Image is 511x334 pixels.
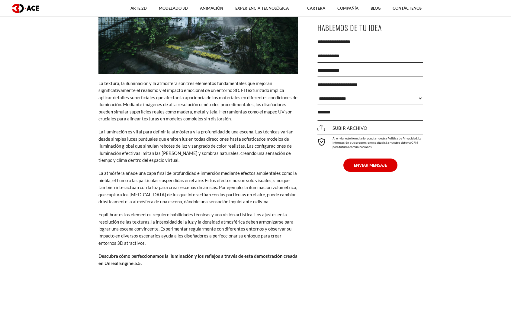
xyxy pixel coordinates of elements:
font: Compañía [337,6,358,11]
font: Al enviar este formulario, acepta nuestra Política de Privacidad. La información que proporcione ... [333,136,421,149]
img: logotipo oscuro [12,4,39,13]
font: Experiencia tecnológica [235,6,289,11]
button: ENVIAR MENSAJE [343,159,397,172]
font: La textura, la iluminación y la atmósfera son tres elementos fundamentales que mejoran significat... [98,80,297,121]
font: La iluminación es vital para definir la atmósfera y la profundidad de una escena. Las técnicas va... [98,129,293,163]
font: Subir archivo [333,125,367,131]
font: Contáctenos [393,6,422,11]
font: Cartera [307,6,325,11]
font: Descubra cómo perfeccionamos la iluminación y los reflejos a través de esta demostración creada e... [98,253,297,266]
font: Equilibrar estos elementos requiere habilidades técnicas y una visión artística. Los ajustes en l... [98,212,294,246]
font: Modelado 3D [159,6,188,11]
font: Arte 2D [130,6,147,11]
font: La atmósfera añade una capa final de profundidad e inmersión mediante efectos ambientales como la... [98,170,297,204]
font: Hablemos de tu idea [317,22,382,33]
font: Blog [371,6,381,11]
font: ENVIAR MENSAJE [354,163,387,168]
font: Animación [200,6,223,11]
